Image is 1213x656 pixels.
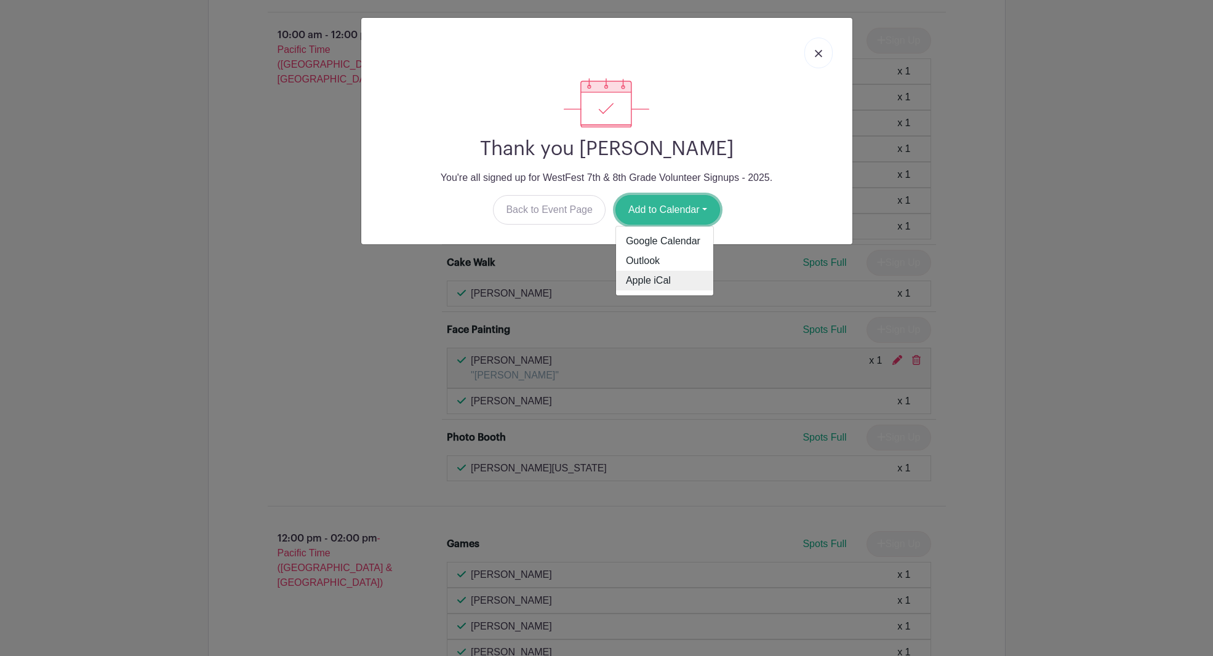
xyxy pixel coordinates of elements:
[815,50,822,57] img: close_button-5f87c8562297e5c2d7936805f587ecaba9071eb48480494691a3f1689db116b3.svg
[493,195,606,225] a: Back to Event Page
[616,231,713,251] a: Google Calendar
[371,137,843,161] h2: Thank you [PERSON_NAME]
[616,251,713,271] a: Outlook
[616,271,713,290] a: Apple iCal
[615,195,720,225] button: Add to Calendar
[371,170,843,185] p: You're all signed up for WestFest 7th & 8th Grade Volunteer Signups - 2025.
[564,78,649,127] img: signup_complete-c468d5dda3e2740ee63a24cb0ba0d3ce5d8a4ecd24259e683200fb1569d990c8.svg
